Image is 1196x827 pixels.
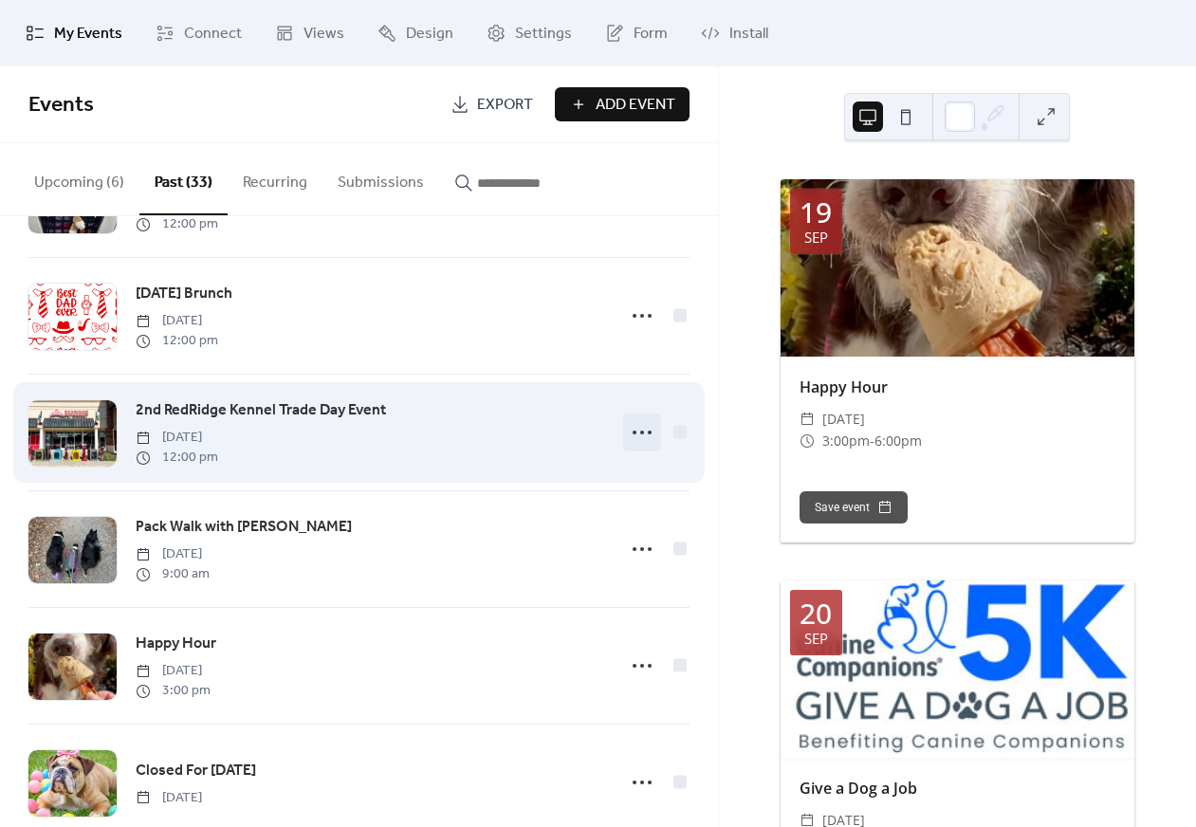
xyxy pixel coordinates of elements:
span: [DATE] [136,661,211,681]
a: Happy Hour [136,632,216,656]
span: Happy Hour [136,633,216,655]
span: Settings [515,23,572,46]
a: My Events [11,8,137,59]
a: Design [363,8,468,59]
div: 20 [800,599,832,628]
span: 2nd RedRidge Kennel Trade Day Event [136,399,386,422]
span: Add Event [596,94,675,117]
div: ​ [800,408,815,431]
a: Closed For [DATE] [136,759,256,783]
span: Closed For [DATE] [136,760,256,782]
span: Design [406,23,453,46]
button: Submissions [322,143,439,213]
div: Sep [804,632,828,646]
span: 3:00pm [822,430,870,452]
span: [DATE] Brunch [136,283,232,305]
span: Pack Walk with [PERSON_NAME] [136,516,352,539]
div: Sep [804,230,828,245]
a: [DATE] Brunch [136,282,232,306]
button: Recurring [228,143,322,213]
span: 12:00 pm [136,448,218,468]
button: Past (33) [139,143,228,215]
div: 19 [800,198,832,227]
span: Events [28,84,94,126]
a: Install [687,8,782,59]
span: My Events [54,23,122,46]
button: Save event [800,491,908,524]
span: Views [304,23,344,46]
span: 12:00 pm [136,214,218,234]
a: Pack Walk with [PERSON_NAME] [136,515,352,540]
div: ​ [800,430,815,452]
span: [DATE] [822,408,865,431]
button: Upcoming (6) [19,143,139,213]
span: Install [729,23,768,46]
span: Export [477,94,533,117]
span: [DATE] [136,428,218,448]
a: Settings [472,8,586,59]
a: 2nd RedRidge Kennel Trade Day Event [136,398,386,423]
span: [DATE] [136,544,210,564]
a: Connect [141,8,256,59]
span: - [870,430,874,452]
div: Happy Hour [781,376,1134,398]
a: Form [591,8,682,59]
span: 12:00 pm [136,331,218,351]
span: Form [634,23,668,46]
button: Add Event [555,87,690,121]
a: Views [261,8,359,59]
span: 9:00 am [136,564,210,584]
span: [DATE] [136,311,218,331]
span: Connect [184,23,242,46]
span: [DATE] [136,788,202,808]
a: Export [436,87,547,121]
a: Give a Dog a Job [800,778,917,799]
span: 3:00 pm [136,681,211,701]
span: 6:00pm [874,430,922,452]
